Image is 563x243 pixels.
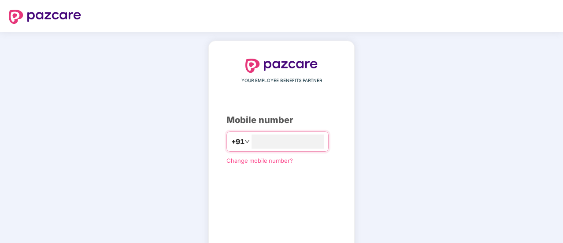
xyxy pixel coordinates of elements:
[231,136,244,147] span: +91
[226,113,337,127] div: Mobile number
[9,10,81,24] img: logo
[226,157,293,164] a: Change mobile number?
[244,139,250,144] span: down
[245,59,318,73] img: logo
[241,77,322,84] span: YOUR EMPLOYEE BENEFITS PARTNER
